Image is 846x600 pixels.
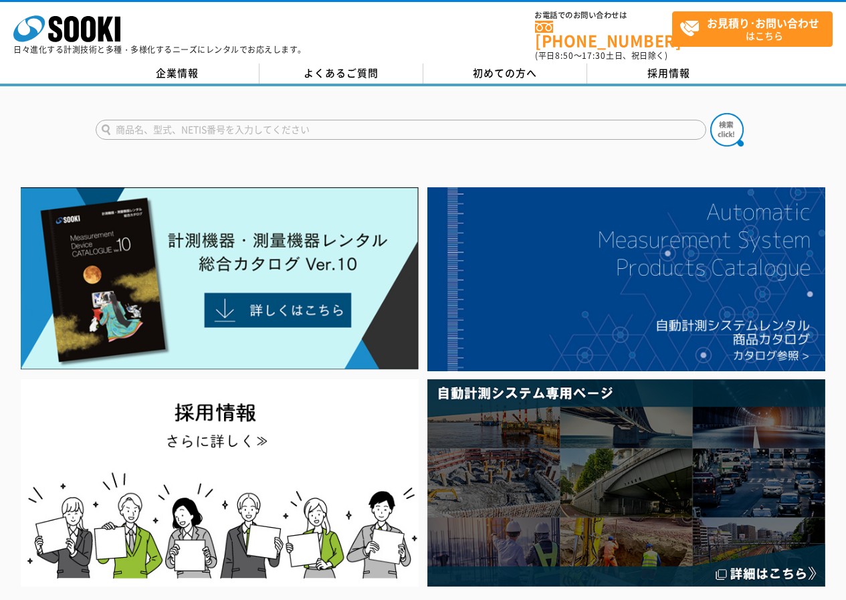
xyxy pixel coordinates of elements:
[582,49,606,62] span: 17:30
[555,49,574,62] span: 8:50
[535,11,672,19] span: お電話でのお問い合わせは
[710,113,744,146] img: btn_search.png
[96,120,706,140] input: 商品名、型式、NETIS番号を入力してください
[679,12,832,45] span: はこちら
[535,49,667,62] span: (平日 ～ 土日、祝日除く)
[427,187,825,371] img: 自動計測システムカタログ
[21,379,419,586] img: SOOKI recruit
[427,379,825,586] img: 自動計測システム専用ページ
[535,21,672,48] a: [PHONE_NUMBER]
[473,66,537,80] span: 初めての方へ
[672,11,833,47] a: お見積り･お問い合わせはこちら
[96,64,259,84] a: 企業情報
[587,64,751,84] a: 採用情報
[423,64,587,84] a: 初めての方へ
[259,64,423,84] a: よくあるご質問
[707,15,819,31] strong: お見積り･お問い合わせ
[21,187,419,370] img: Catalog Ver10
[13,45,306,54] p: 日々進化する計測技術と多種・多様化するニーズにレンタルでお応えします。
